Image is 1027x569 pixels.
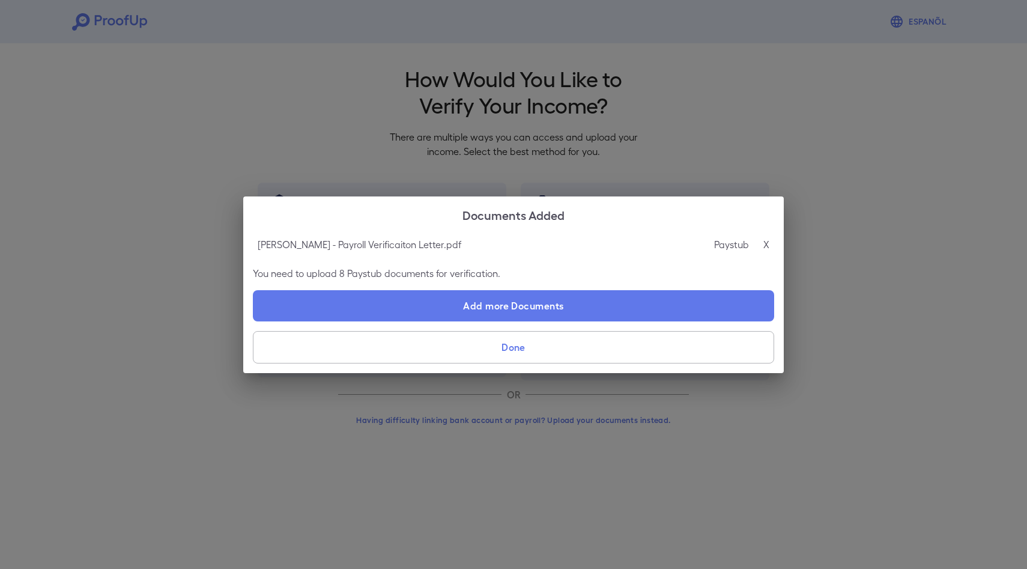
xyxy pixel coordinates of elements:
button: Done [253,331,774,364]
p: [PERSON_NAME] - Payroll Verificaiton Letter.pdf [258,237,461,252]
p: You need to upload 8 Paystub documents for verification. [253,266,774,281]
label: Add more Documents [253,290,774,321]
h2: Documents Added [243,196,784,233]
p: X [763,237,769,252]
p: Paystub [714,237,749,252]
